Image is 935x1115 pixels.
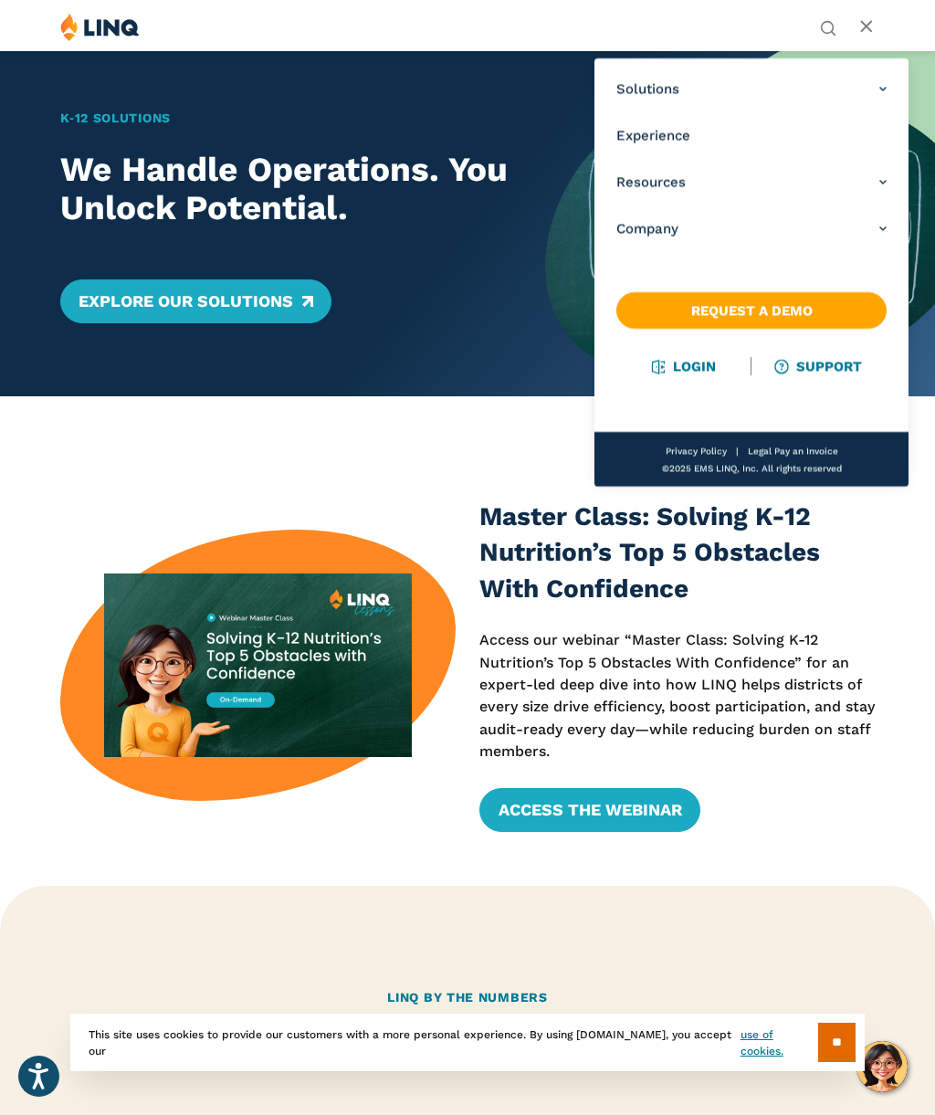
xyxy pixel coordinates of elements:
[60,151,508,228] h2: We Handle Operations. You Unlock Potential.
[776,358,862,374] a: Support
[479,499,875,607] h3: Master Class: Solving K-12 Nutrition’s Top 5 Obstacles With Confidence
[60,279,331,323] a: Explore Our Solutions
[616,173,887,192] a: Resources
[616,79,887,99] a: Solutions
[616,126,690,145] span: Experience
[60,13,140,41] img: LINQ | K‑12 Software
[741,1026,818,1059] a: use of cookies.
[616,79,679,99] span: Solutions
[616,126,887,145] a: Experience
[479,788,699,832] a: Access the Webinar
[662,463,842,473] span: ©2025 EMS LINQ, Inc. All rights reserved
[774,446,838,456] a: Pay an Invoice
[653,358,716,374] a: Login
[479,629,875,763] p: Access our webinar “Master Class: Solving K-12 Nutrition’s Top 5 Obstacles With Confidence” for a...
[60,988,876,1007] h2: LINQ By the Numbers
[60,109,508,128] h1: K‑12 Solutions
[616,173,686,192] span: Resources
[820,18,836,35] button: Open Search Bar
[820,13,836,35] nav: Utility Navigation
[60,1030,876,1067] h2: The K‑12 Business Platform
[616,219,678,238] span: Company
[666,446,727,456] a: Privacy Policy
[859,17,875,37] button: Open Main Menu
[616,219,887,238] a: Company
[616,292,887,329] a: Request a Demo
[748,446,772,456] a: Legal
[545,50,935,396] img: Home Banner
[594,58,909,487] nav: Primary Navigation
[70,1014,865,1071] div: This site uses cookies to provide our customers with a more personal experience. By using [DOMAIN...
[856,1041,908,1092] button: Hello, have a question? Let’s chat.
